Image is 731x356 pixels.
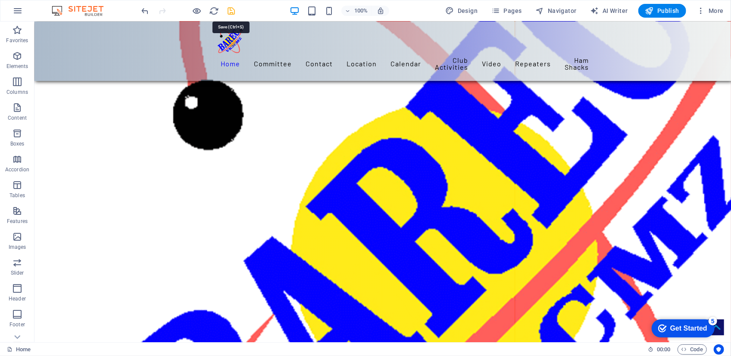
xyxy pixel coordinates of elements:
span: Navigator [536,6,577,15]
div: 5 [62,2,70,10]
div: Design (Ctrl+Alt+Y) [442,4,481,18]
h6: 100% [354,6,368,16]
p: Elements [6,63,28,70]
p: Images [9,244,26,251]
p: Header [9,295,26,302]
p: Slider [11,269,24,276]
p: Content [8,115,27,121]
p: Columns [6,89,28,96]
p: Favorites [6,37,28,44]
span: More [697,6,724,15]
i: Reload page [209,6,219,16]
a: Home [7,344,31,355]
span: Design [446,6,478,15]
button: reload [209,6,219,16]
span: AI Writer [590,6,628,15]
div: Get Started [23,9,60,17]
p: Accordion [5,166,29,173]
button: Code [678,344,707,355]
p: Footer [9,321,25,328]
button: save [226,6,237,16]
img: Editor Logo [50,6,114,16]
span: Code [681,344,703,355]
h6: Session time [648,344,671,355]
i: On resize automatically adjust zoom level to fit chosen device. [377,7,384,15]
span: 00 00 [657,344,670,355]
button: undo [140,6,150,16]
span: Publish [645,6,679,15]
button: Navigator [532,4,580,18]
p: Tables [9,192,25,199]
p: Boxes [10,140,25,147]
button: Design [442,4,481,18]
button: AI Writer [587,4,631,18]
i: Undo: Edit headline (Ctrl+Z) [141,6,150,16]
button: Usercentrics [714,344,724,355]
button: Pages [488,4,525,18]
div: Get Started 5 items remaining, 0% complete [5,4,68,22]
button: 100% [341,6,372,16]
button: More [693,4,727,18]
span: Pages [491,6,522,15]
p: Features [7,218,28,225]
button: Click here to leave preview mode and continue editing [192,6,202,16]
button: Publish [638,4,686,18]
span: : [663,346,664,353]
